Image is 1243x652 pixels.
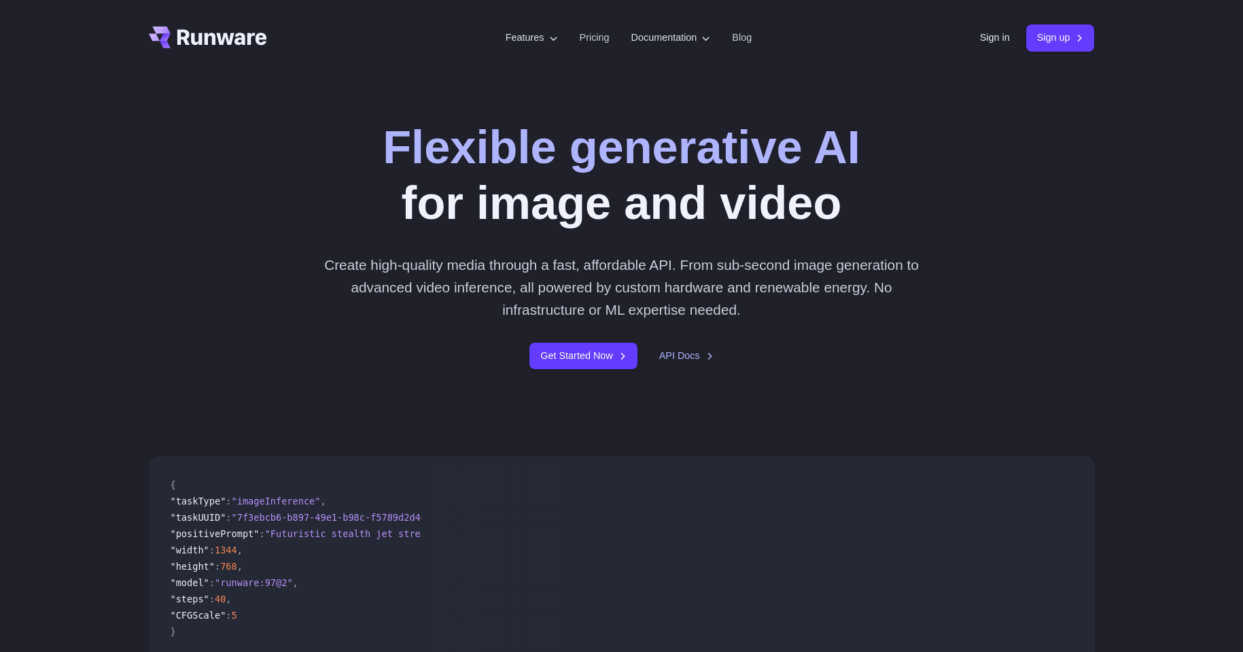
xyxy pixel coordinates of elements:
[237,561,243,572] span: ,
[293,577,298,588] span: ,
[265,528,771,539] span: "Futuristic stealth jet streaking through a neon-lit cityscape with glowing purple exhaust"
[171,626,176,637] span: }
[215,594,226,604] span: 40
[529,343,637,369] a: Get Started Now
[171,545,209,555] span: "width"
[1026,24,1095,51] a: Sign up
[209,594,215,604] span: :
[383,121,860,173] strong: Flexible generative AI
[171,594,209,604] span: "steps"
[232,610,237,621] span: 5
[209,577,215,588] span: :
[220,561,237,572] span: 768
[149,27,267,48] a: Go to /
[215,561,220,572] span: :
[171,512,226,523] span: "taskUUID"
[319,254,924,322] p: Create high-quality media through a fast, affordable API. From sub-second image generation to adv...
[171,528,260,539] span: "positivePrompt"
[659,348,714,364] a: API Docs
[171,479,176,490] span: {
[732,30,752,46] a: Blog
[320,496,326,507] span: ,
[215,545,237,555] span: 1344
[171,561,215,572] span: "height"
[171,496,226,507] span: "taskType"
[506,30,558,46] label: Features
[232,512,443,523] span: "7f3ebcb6-b897-49e1-b98c-f5789d2d40d7"
[383,120,860,232] h1: for image and video
[237,545,243,555] span: ,
[226,610,231,621] span: :
[171,577,209,588] span: "model"
[580,30,610,46] a: Pricing
[232,496,321,507] span: "imageInference"
[226,512,231,523] span: :
[171,610,226,621] span: "CFGScale"
[215,577,293,588] span: "runware:97@2"
[226,496,231,507] span: :
[226,594,231,604] span: ,
[259,528,264,539] span: :
[980,30,1010,46] a: Sign in
[209,545,215,555] span: :
[631,30,711,46] label: Documentation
